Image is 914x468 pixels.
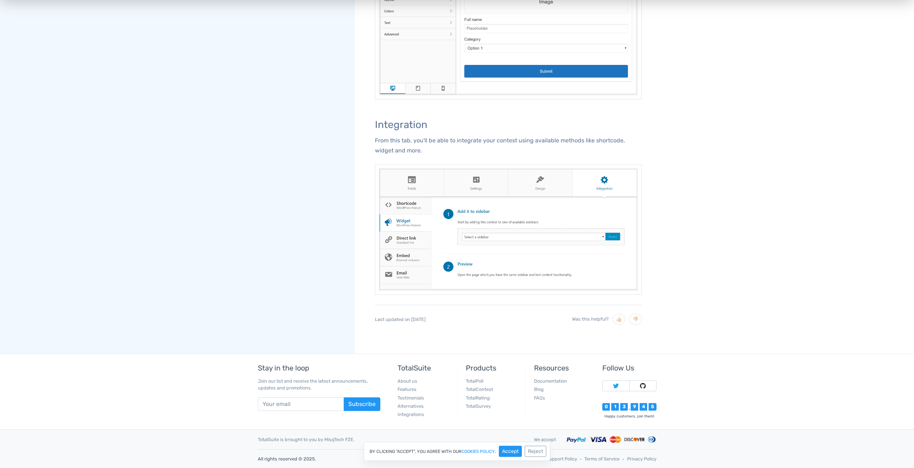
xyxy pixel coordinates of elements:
img: Follow TotalSuite on Github [640,383,646,389]
button: Reject [525,446,546,457]
h5: Follow Us [602,364,656,372]
a: TotalPoll [466,378,483,384]
p: Join our list and receive the latest announcements, updates and promotions. [258,378,380,391]
div: TotalSuite is brought to you by MisqTech FZE. [252,436,529,443]
a: Integrations [398,412,424,417]
a: cookies policy [461,449,495,454]
div: Last updated on [DATE] [375,305,642,334]
a: About us [398,378,417,384]
div: 3 [620,403,628,411]
div: 5 [649,403,656,411]
div: By clicking "Accept", you agree with our . [364,442,550,461]
h5: TotalSuite [398,364,451,372]
div: 1 [611,403,619,411]
p: From this tab, you'll be able to integrate your contest using available methods like shortcode, w... [375,136,642,156]
div: , [628,406,631,411]
a: Alternatives [398,403,424,409]
button: Subscribe [344,397,380,411]
div: 0 [602,403,610,411]
button: Accept [499,446,522,457]
input: Your email [258,397,344,411]
h5: Stay in the loop [258,364,380,372]
a: FAQs [534,395,545,401]
span: Was this helpful? [572,316,609,322]
a: TotalContest [466,387,493,392]
a: TotalRating [466,395,490,401]
button: 👍🏻 [613,314,625,325]
h3: Integration [375,119,642,131]
a: Features [398,387,417,392]
button: 👎🏻 [629,314,642,325]
div: Happy customers, join them! [602,413,656,419]
a: Testimonials [398,395,424,401]
div: 4 [640,403,647,411]
div: 9 [631,403,638,411]
div: We accept [529,436,561,443]
img: Accepted payment methods [567,435,656,444]
img: Integration tab [375,164,642,295]
img: Follow TotalSuite on Twitter [613,383,619,389]
a: Blog [534,387,544,392]
h5: Products [466,364,520,372]
a: TotalSurvey [466,403,491,409]
h5: Resources [534,364,588,372]
a: Documentation [534,378,567,384]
